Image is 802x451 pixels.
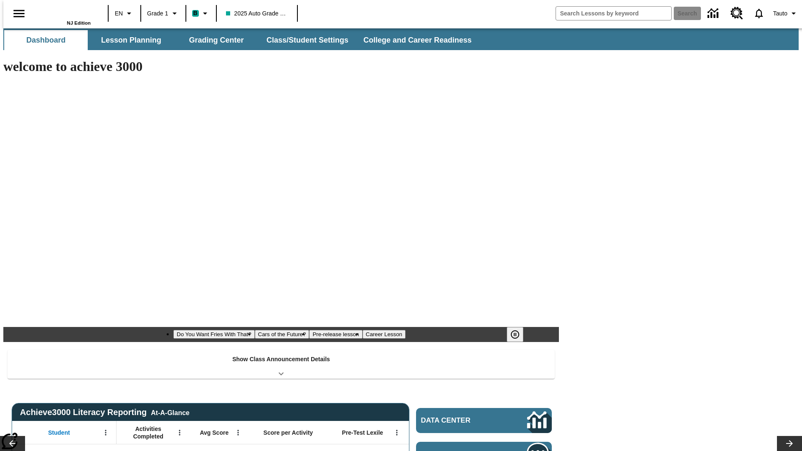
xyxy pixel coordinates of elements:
[7,1,31,26] button: Open side menu
[309,330,362,339] button: Slide 3 Pre-release lesson
[193,8,198,18] span: B
[175,30,258,50] button: Grading Center
[260,30,355,50] button: Class/Student Settings
[255,330,310,339] button: Slide 2 Cars of the Future?
[777,436,802,451] button: Lesson carousel, Next
[173,330,255,339] button: Slide 1 Do You Want Fries With That?
[111,6,138,21] button: Language: EN, Select a language
[264,429,313,436] span: Score per Activity
[189,6,213,21] button: Boost Class color is teal. Change class color
[99,426,112,439] button: Open Menu
[121,425,176,440] span: Activities Completed
[3,30,479,50] div: SubNavbar
[232,355,330,364] p: Show Class Announcement Details
[3,59,559,74] h1: welcome to achieve 3000
[89,30,173,50] button: Lesson Planning
[115,9,123,18] span: EN
[703,2,726,25] a: Data Center
[8,350,555,379] div: Show Class Announcement Details
[507,327,532,342] div: Pause
[173,426,186,439] button: Open Menu
[363,330,406,339] button: Slide 4 Career Lesson
[421,416,499,425] span: Data Center
[391,426,403,439] button: Open Menu
[147,9,168,18] span: Grade 1
[342,429,383,436] span: Pre-Test Lexile
[200,429,228,436] span: Avg Score
[726,2,748,25] a: Resource Center, Will open in new tab
[20,408,190,417] span: Achieve3000 Literacy Reporting
[151,408,189,417] div: At-A-Glance
[3,28,799,50] div: SubNavbar
[770,6,802,21] button: Profile/Settings
[67,20,91,25] span: NJ Edition
[48,429,70,436] span: Student
[748,3,770,24] a: Notifications
[36,4,91,20] a: Home
[36,3,91,25] div: Home
[773,9,787,18] span: Tauto
[4,30,88,50] button: Dashboard
[232,426,244,439] button: Open Menu
[357,30,478,50] button: College and Career Readiness
[416,408,552,433] a: Data Center
[144,6,183,21] button: Grade: Grade 1, Select a grade
[556,7,671,20] input: search field
[507,327,523,342] button: Pause
[226,9,288,18] span: 2025 Auto Grade 1 A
